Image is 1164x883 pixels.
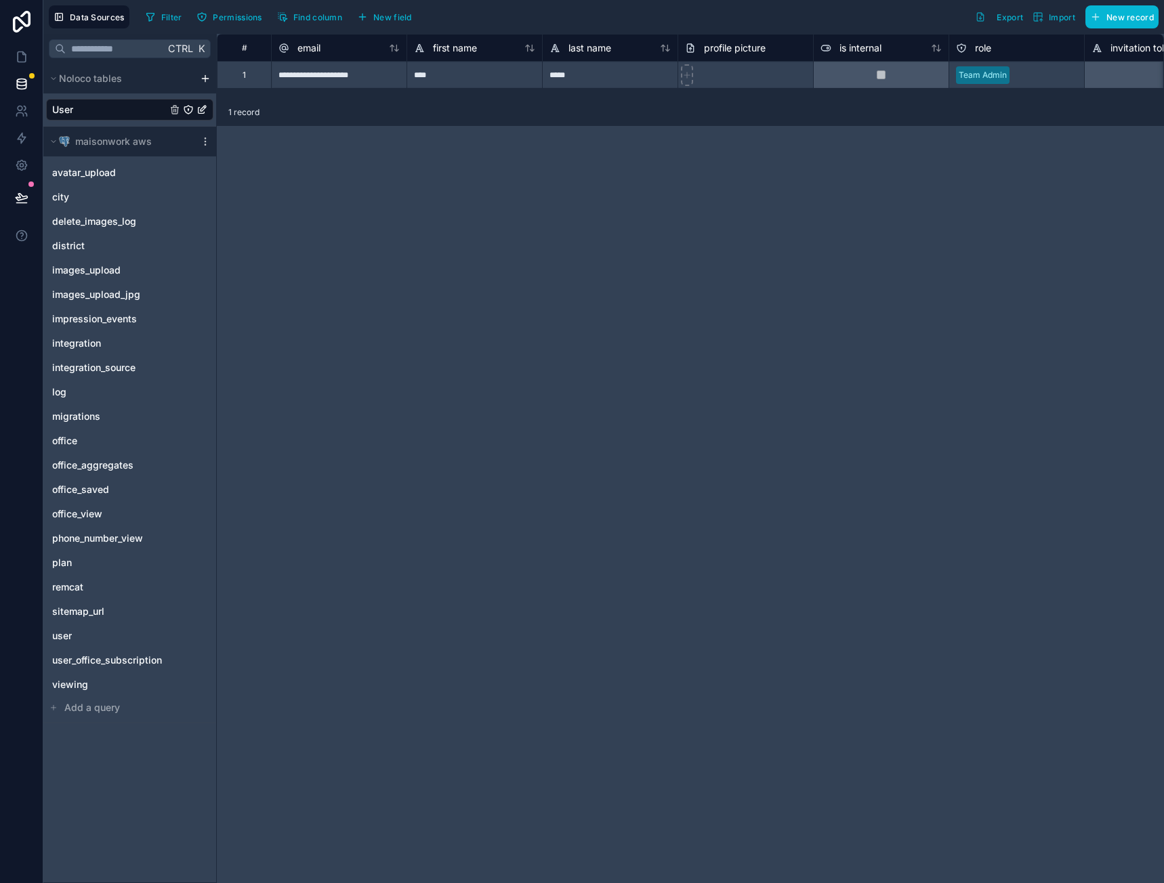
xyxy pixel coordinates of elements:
[704,41,766,55] span: profile picture
[192,7,266,27] button: Permissions
[1080,5,1159,28] a: New record
[140,7,187,27] button: Filter
[1028,5,1080,28] button: Import
[70,12,125,22] span: Data Sources
[568,41,611,55] span: last name
[997,12,1023,22] span: Export
[373,12,412,22] span: New field
[970,5,1028,28] button: Export
[975,41,991,55] span: role
[161,12,182,22] span: Filter
[49,5,129,28] button: Data Sources
[243,70,246,81] div: 1
[192,7,272,27] a: Permissions
[213,12,262,22] span: Permissions
[352,7,417,27] button: New field
[1106,12,1154,22] span: New record
[1049,12,1075,22] span: Import
[167,40,194,57] span: Ctrl
[272,7,347,27] button: Find column
[1085,5,1159,28] button: New record
[959,69,1007,81] div: Team Admin
[196,44,206,53] span: K
[293,12,342,22] span: Find column
[228,43,261,53] div: #
[433,41,477,55] span: first name
[228,107,259,118] span: 1 record
[839,41,881,55] span: is internal
[297,41,320,55] span: email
